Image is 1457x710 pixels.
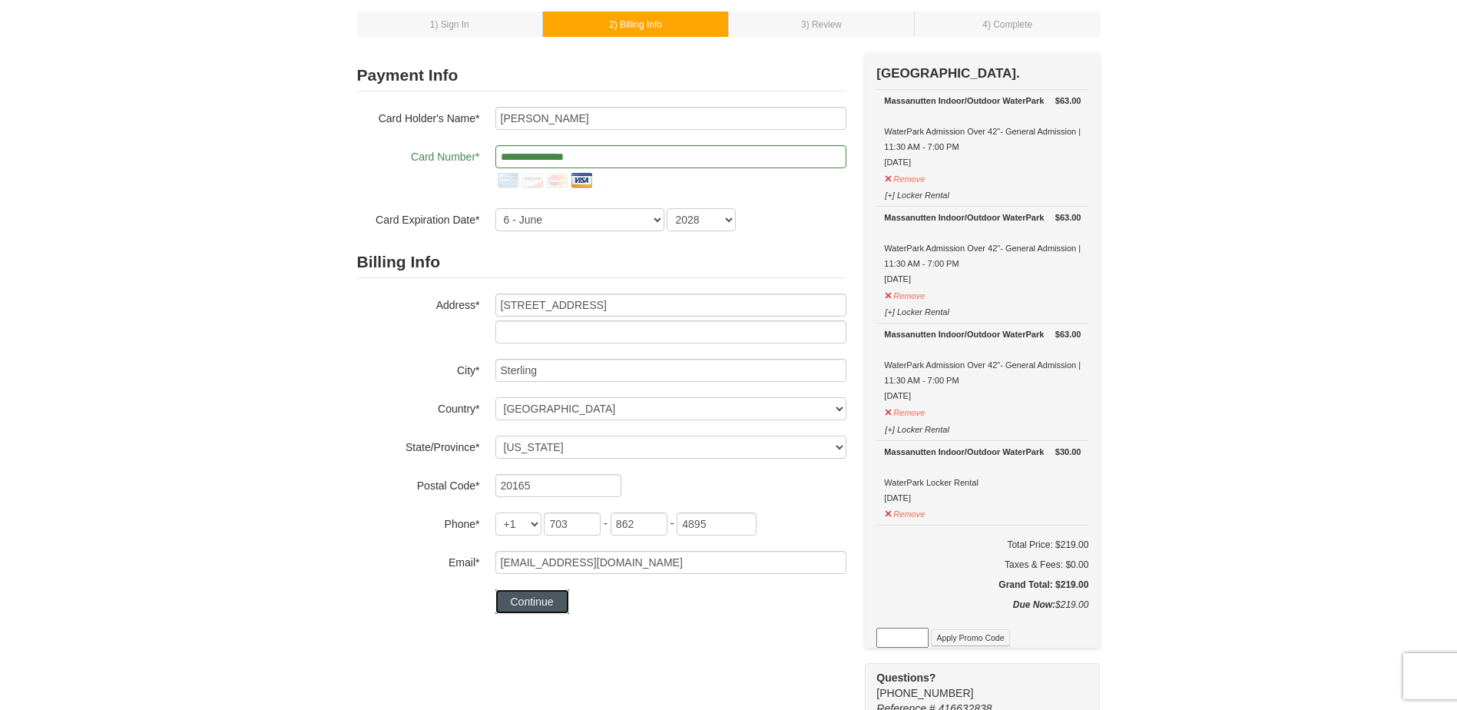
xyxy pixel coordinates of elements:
input: xxx [611,513,667,536]
button: [+] Locker Rental [884,184,949,203]
input: xxx [544,513,601,536]
strong: [GEOGRAPHIC_DATA]. [876,66,1019,81]
span: [PHONE_NUMBER] [876,670,1072,699]
div: WaterPark Admission Over 42"- General Admission | 11:30 AM - 7:00 PM [DATE] [884,93,1081,170]
span: - [671,517,674,529]
input: Card Holder Name [495,107,846,130]
strong: Questions? [876,672,935,684]
img: mastercard.png [545,168,569,193]
img: discover.png [520,168,545,193]
label: Country* [357,397,480,416]
button: Continue [495,589,569,614]
label: Phone* [357,513,480,532]
button: [+] Locker Rental [884,418,949,437]
small: 4 [982,19,1032,30]
label: Address* [357,294,480,313]
input: City [495,359,846,382]
label: Card Holder's Name* [357,107,480,126]
input: Postal Code [495,474,621,497]
span: - [604,517,608,529]
input: Billing Info [495,294,846,317]
label: City* [357,359,480,378]
input: Email [495,551,846,574]
h2: Payment Info [357,60,846,91]
div: Massanutten Indoor/Outdoor WaterPark [884,327,1081,342]
div: WaterPark Admission Over 42"- General Admission | 11:30 AM - 7:00 PM [DATE] [884,327,1081,403]
span: ) Sign In [435,19,469,30]
small: 2 [609,19,662,30]
span: ) Billing Info [614,19,662,30]
label: State/Province* [357,436,480,455]
small: 1 [430,19,469,30]
div: Taxes & Fees: $0.00 [876,557,1088,572]
button: Remove [884,503,926,522]
label: Card Expiration Date* [357,208,480,227]
img: visa.png [569,168,594,193]
small: 3 [801,19,842,30]
input: xxxx [677,513,757,536]
h5: Grand Total: $219.00 [876,577,1088,592]
img: amex.png [495,168,520,193]
strong: Due Now: [1013,599,1055,610]
button: [+] Locker Rental [884,300,949,320]
button: Remove [884,401,926,420]
strong: $63.00 [1055,327,1081,342]
button: Remove [884,168,926,187]
div: Massanutten Indoor/Outdoor WaterPark [884,93,1081,108]
span: ) Complete [988,19,1032,30]
div: WaterPark Admission Over 42"- General Admission | 11:30 AM - 7:00 PM [DATE] [884,210,1081,287]
label: Email* [357,551,480,570]
label: Card Number* [357,145,480,164]
label: Postal Code* [357,474,480,493]
button: Remove [884,284,926,304]
div: WaterPark Locker Rental [DATE] [884,444,1081,506]
div: $219.00 [876,597,1088,628]
strong: $63.00 [1055,93,1081,108]
h6: Total Price: $219.00 [876,537,1088,552]
span: ) Review [806,19,842,30]
div: Massanutten Indoor/Outdoor WaterPark [884,210,1081,225]
strong: $63.00 [1055,210,1081,225]
div: Massanutten Indoor/Outdoor WaterPark [884,444,1081,460]
strong: $30.00 [1055,444,1081,460]
h2: Billing Info [357,247,846,278]
button: Apply Promo Code [931,629,1009,646]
